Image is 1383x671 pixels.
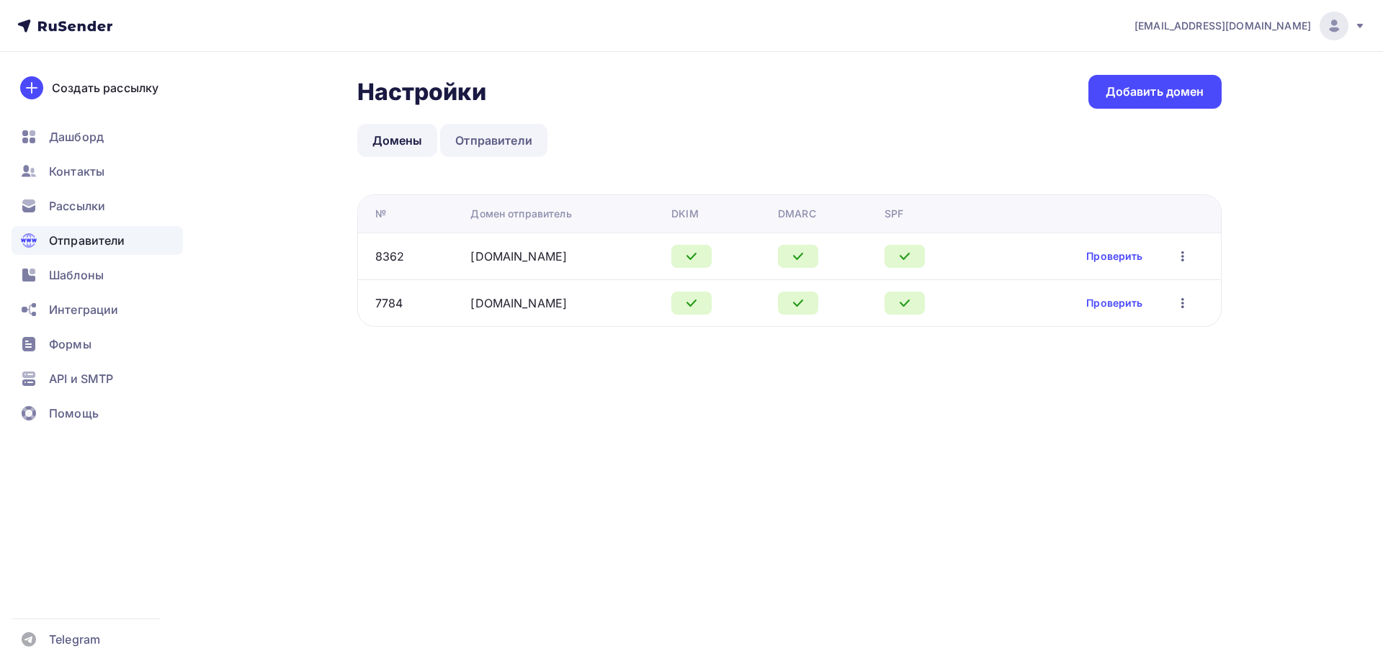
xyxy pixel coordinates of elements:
[375,294,403,312] div: 7784
[49,405,99,422] span: Помощь
[1086,249,1142,264] a: Проверить
[1106,84,1204,100] div: Добавить домен
[52,79,158,96] div: Создать рассылку
[357,78,486,107] h2: Настройки
[357,124,438,157] a: Домены
[49,370,113,387] span: API и SMTP
[12,192,183,220] a: Рассылки
[885,207,903,221] div: SPF
[778,207,816,221] div: DMARC
[12,261,183,289] a: Шаблоны
[49,266,104,284] span: Шаблоны
[49,163,104,180] span: Контакты
[49,631,100,648] span: Telegram
[12,330,183,359] a: Формы
[12,122,183,151] a: Дашборд
[470,296,567,310] a: [DOMAIN_NAME]
[1086,296,1142,310] a: Проверить
[375,248,405,265] div: 8362
[1134,12,1366,40] a: [EMAIL_ADDRESS][DOMAIN_NAME]
[12,157,183,186] a: Контакты
[49,301,118,318] span: Интеграции
[470,207,571,221] div: Домен отправитель
[1134,19,1311,33] span: [EMAIL_ADDRESS][DOMAIN_NAME]
[12,226,183,255] a: Отправители
[49,197,105,215] span: Рассылки
[49,128,104,145] span: Дашборд
[671,207,699,221] div: DKIM
[49,335,91,353] span: Формы
[470,249,567,264] a: [DOMAIN_NAME]
[375,207,386,221] div: №
[440,124,547,157] a: Отправители
[49,232,125,249] span: Отправители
